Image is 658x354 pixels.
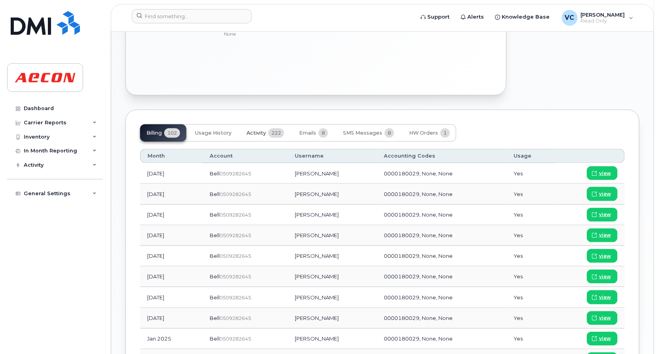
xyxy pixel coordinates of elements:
[506,163,556,184] td: Yes
[220,274,251,280] span: 0509282645
[565,13,575,23] span: VC
[220,336,251,342] span: 0509282645
[384,294,453,301] span: 0000180029, None, None
[319,128,328,138] span: 8
[220,212,251,218] span: 0509282645
[140,287,203,308] td: [DATE]
[220,253,251,259] span: 0509282645
[377,149,507,163] th: Accounting Codes
[415,9,455,25] a: Support
[384,211,453,218] span: 0000180029, None, None
[490,9,556,25] a: Knowledge Base
[140,225,203,246] td: [DATE]
[140,163,203,184] td: [DATE]
[384,232,453,238] span: 0000180029, None, None
[288,149,377,163] th: Username
[587,311,618,325] a: view
[210,170,220,177] span: Bell
[210,315,220,321] span: Bell
[506,225,556,246] td: Yes
[343,130,382,136] span: SMS Messages
[288,246,377,266] td: [PERSON_NAME]
[140,205,203,225] td: [DATE]
[587,270,618,284] a: view
[587,332,618,346] a: view
[140,329,203,349] td: Jan 2025
[506,184,556,204] td: Yes
[210,294,220,301] span: Bell
[140,184,203,204] td: [DATE]
[210,232,220,238] span: Bell
[220,232,251,238] span: 0509282645
[140,308,203,329] td: [DATE]
[299,130,316,136] span: Emails
[587,290,618,304] a: view
[506,308,556,329] td: Yes
[140,149,203,163] th: Month
[210,191,220,197] span: Bell
[506,287,556,308] td: Yes
[288,308,377,329] td: [PERSON_NAME]
[288,163,377,184] td: [PERSON_NAME]
[288,329,377,349] td: [PERSON_NAME]
[581,18,625,24] span: Read Only
[587,187,618,201] a: view
[506,266,556,287] td: Yes
[195,130,231,136] span: Usage History
[581,11,625,18] span: [PERSON_NAME]
[599,211,611,218] span: view
[288,287,377,308] td: [PERSON_NAME]
[506,246,556,266] td: Yes
[384,335,453,342] span: 0000180029, None, None
[220,295,251,301] span: 0509282645
[384,273,453,280] span: 0000180029, None, None
[288,184,377,204] td: [PERSON_NAME]
[203,149,288,163] th: Account
[140,266,203,287] td: [DATE]
[132,9,252,23] input: Find something...
[220,315,251,321] span: 0509282645
[587,166,618,180] a: view
[288,225,377,246] td: [PERSON_NAME]
[247,130,266,136] span: Activity
[384,170,453,177] span: 0000180029, None, None
[210,211,220,218] span: Bell
[140,246,203,266] td: [DATE]
[268,128,284,138] span: 222
[210,335,220,342] span: Bell
[587,228,618,242] a: view
[384,253,453,259] span: 0000180029, None, None
[599,294,611,301] span: view
[210,253,220,259] span: Bell
[587,249,618,263] a: view
[502,13,550,21] span: Knowledge Base
[556,10,639,26] div: Valderi Cordeiro
[455,9,490,25] a: Alerts
[288,266,377,287] td: [PERSON_NAME]
[599,253,611,260] span: view
[384,315,453,321] span: 0000180029, None, None
[506,329,556,349] td: Yes
[599,232,611,239] span: view
[468,13,484,21] span: Alerts
[506,205,556,225] td: Yes
[288,205,377,225] td: [PERSON_NAME]
[385,128,394,138] span: 8
[224,30,346,37] p: None
[599,335,611,342] span: view
[599,314,611,322] span: view
[220,191,251,197] span: 0509282645
[506,149,556,163] th: Usage
[384,191,453,197] span: 0000180029, None, None
[587,208,618,222] a: view
[220,171,251,177] span: 0509282645
[428,13,450,21] span: Support
[599,170,611,177] span: view
[210,273,220,280] span: Bell
[409,130,438,136] span: HW Orders
[599,190,611,198] span: view
[440,128,450,138] span: 1
[599,273,611,280] span: view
